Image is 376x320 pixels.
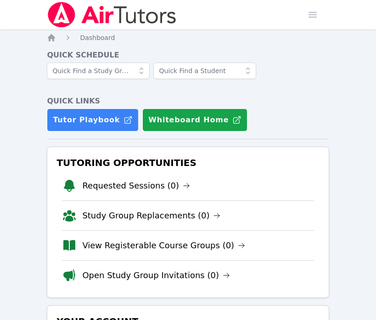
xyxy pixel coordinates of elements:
img: Air Tutors [47,2,177,28]
a: View Registerable Course Groups (0) [82,239,245,252]
a: Tutor Playbook [47,109,139,131]
nav: Breadcrumb [47,33,329,42]
a: Study Group Replacements (0) [82,209,220,222]
input: Quick Find a Study Group [47,63,150,79]
button: Whiteboard Home [142,109,247,131]
input: Quick Find a Student [153,63,256,79]
a: Requested Sessions (0) [82,179,190,192]
a: Dashboard [80,33,115,42]
span: Dashboard [80,34,115,41]
h4: Quick Links [47,96,329,107]
h3: Tutoring Opportunities [55,154,321,171]
h4: Quick Schedule [47,50,329,61]
a: Open Study Group Invitations (0) [82,269,230,282]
